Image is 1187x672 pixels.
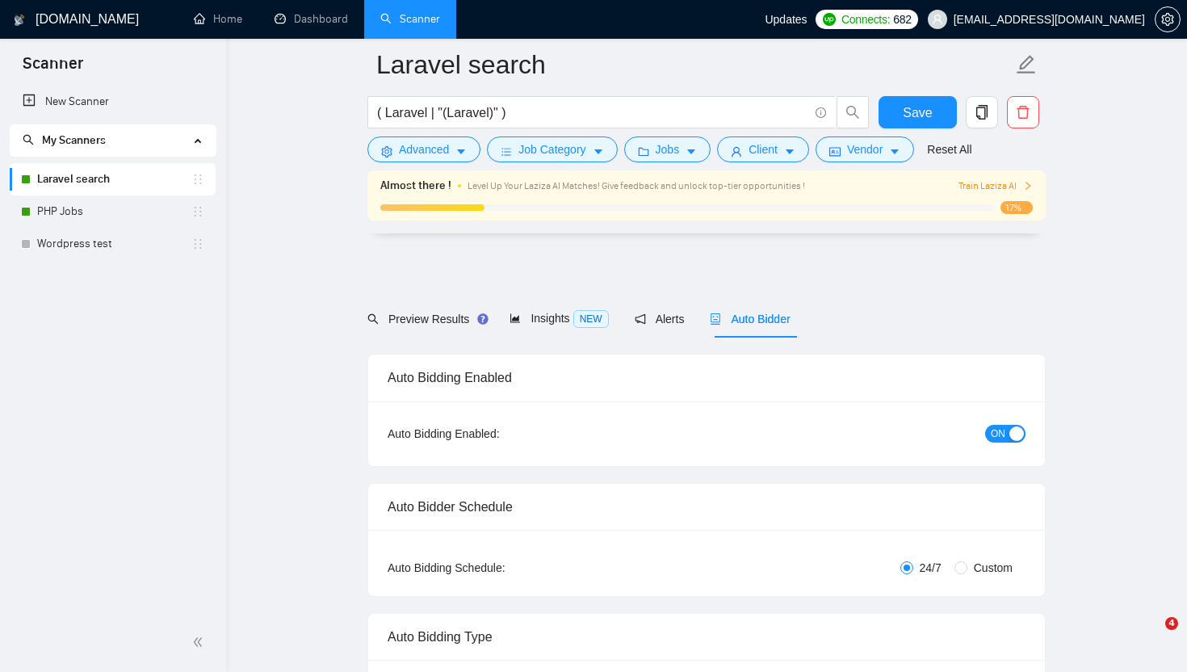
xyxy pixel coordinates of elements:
[1008,105,1038,120] span: delete
[388,425,600,443] div: Auto Bidding Enabled:
[710,313,721,325] span: robot
[191,205,204,218] span: holder
[927,141,971,158] a: Reset All
[367,136,480,162] button: settingAdvancedcaret-down
[847,141,883,158] span: Vendor
[893,10,911,28] span: 682
[967,559,1019,577] span: Custom
[731,145,742,157] span: user
[388,484,1026,530] div: Auto Bidder Schedule
[192,634,208,650] span: double-left
[501,145,512,157] span: bars
[624,136,711,162] button: folderJobscaret-down
[1165,617,1178,630] span: 4
[889,145,900,157] span: caret-down
[14,7,25,33] img: logo
[468,180,805,191] span: Level Up Your Laziza AI Matches! Give feedback and unlock top-tier opportunities !
[656,141,680,158] span: Jobs
[455,145,467,157] span: caret-down
[23,134,34,145] span: search
[194,12,242,26] a: homeHome
[191,237,204,250] span: holder
[275,12,348,26] a: dashboardDashboard
[1023,181,1033,191] span: right
[23,133,106,147] span: My Scanners
[932,14,943,25] span: user
[37,195,191,228] a: PHP Jobs
[816,107,826,118] span: info-circle
[381,145,392,157] span: setting
[903,103,932,123] span: Save
[380,12,440,26] a: searchScanner
[913,559,948,577] span: 24/7
[388,355,1026,401] div: Auto Bidding Enabled
[991,425,1005,443] span: ON
[837,105,868,120] span: search
[1007,96,1039,128] button: delete
[367,313,379,325] span: search
[635,313,646,325] span: notification
[10,86,216,118] li: New Scanner
[10,52,96,86] span: Scanner
[879,96,957,128] button: Save
[749,141,778,158] span: Client
[784,145,795,157] span: caret-down
[23,86,203,118] a: New Scanner
[717,136,809,162] button: userClientcaret-down
[510,312,608,325] span: Insights
[765,13,807,26] span: Updates
[388,614,1026,660] div: Auto Bidding Type
[10,228,216,260] li: Wordpress test
[10,163,216,195] li: Laravel search
[823,13,836,26] img: upwork-logo.png
[42,133,106,147] span: My Scanners
[10,195,216,228] li: PHP Jobs
[1155,13,1181,26] a: setting
[518,141,585,158] span: Job Category
[476,312,490,326] div: Tooltip anchor
[635,313,685,325] span: Alerts
[399,141,449,158] span: Advanced
[367,313,484,325] span: Preview Results
[638,145,649,157] span: folder
[593,145,604,157] span: caret-down
[1155,6,1181,32] button: setting
[510,313,521,324] span: area-chart
[37,228,191,260] a: Wordpress test
[380,177,451,195] span: Almost there !
[841,10,890,28] span: Connects:
[573,310,609,328] span: NEW
[686,145,697,157] span: caret-down
[377,103,808,123] input: Search Freelance Jobs...
[487,136,617,162] button: barsJob Categorycaret-down
[1016,54,1037,75] span: edit
[966,96,998,128] button: copy
[191,173,204,186] span: holder
[37,163,191,195] a: Laravel search
[710,313,790,325] span: Auto Bidder
[967,105,997,120] span: copy
[1132,617,1171,656] iframe: Intercom live chat
[376,44,1013,85] input: Scanner name...
[958,178,1033,194] button: Train Laziza AI
[837,96,869,128] button: search
[388,559,600,577] div: Auto Bidding Schedule:
[1156,13,1180,26] span: setting
[816,136,914,162] button: idcardVendorcaret-down
[1000,201,1033,214] span: 17%
[829,145,841,157] span: idcard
